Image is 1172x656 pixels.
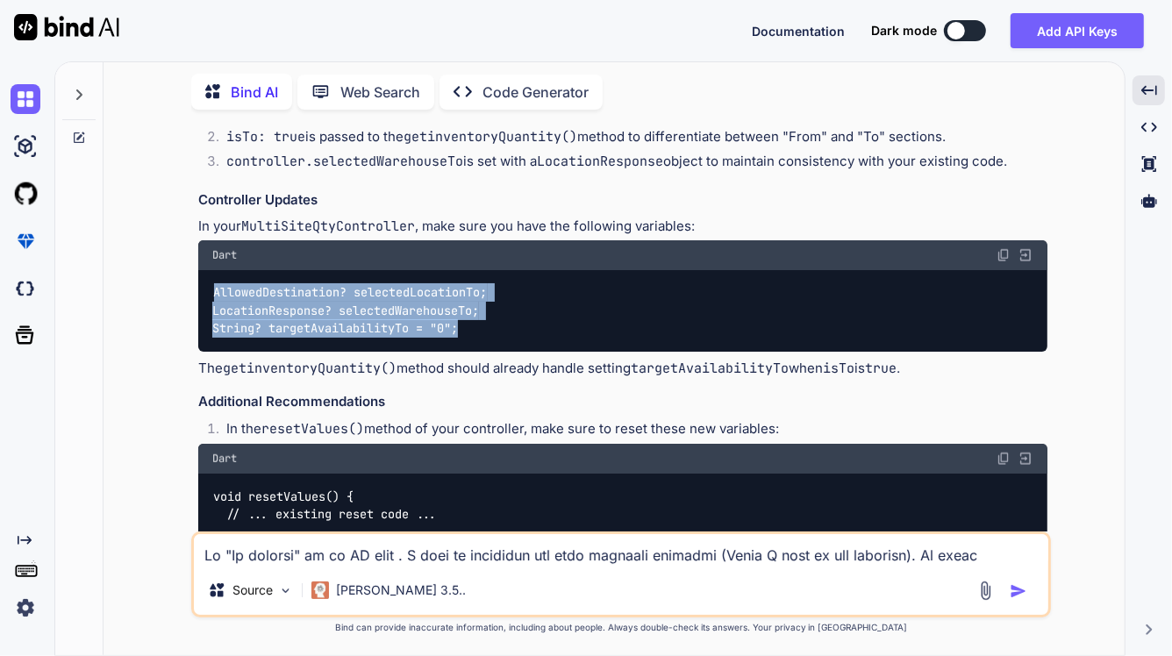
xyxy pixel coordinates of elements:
[212,488,444,631] code: void resetValues() { // ... existing reset code ... // Reset "To" section variables selectedLocat...
[997,452,1011,466] img: copy
[11,274,40,303] img: darkCloudIdeIcon
[11,84,40,114] img: chat
[311,581,329,599] img: Claude 3.5 Haiku
[198,392,1047,412] h3: Additional Recommendations
[11,132,40,161] img: ai-studio
[631,360,789,377] code: targetAvailabilityTo
[1011,13,1144,48] button: Add API Keys
[11,226,40,256] img: premium
[11,179,40,209] img: githubLight
[212,419,1047,444] li: In the method of your controller, make sure to reset these new variables:
[1018,247,1033,263] img: Open in Browser
[212,248,237,262] span: Dart
[261,420,364,438] code: resetValues()
[871,22,937,39] span: Dark mode
[14,14,119,40] img: Bind AI
[482,82,589,103] p: Code Generator
[1018,451,1033,467] img: Open in Browser
[223,360,397,377] code: getinventoryQuantity()
[752,22,845,40] button: Documentation
[212,452,237,466] span: Dart
[1010,582,1027,600] img: icon
[404,128,577,146] code: getinventoryQuantity()
[340,82,420,103] p: Web Search
[11,593,40,623] img: settings
[865,360,897,377] code: true
[191,621,1051,634] p: Bind can provide inaccurate information, including about people. Always double-check its answers....
[198,190,1047,210] h3: Controller Updates
[231,82,278,103] p: Bind AI
[336,581,466,599] p: [PERSON_NAME] 3.5..
[198,359,1047,379] p: The method should already handle setting when is .
[232,581,273,599] p: Source
[752,24,845,39] span: Documentation
[278,583,293,598] img: Pick Models
[537,153,663,170] code: LocationResponse
[226,153,463,170] code: controller.selectedWarehouseTo
[823,360,854,377] code: isTo
[226,127,1047,147] p: is passed to the method to differentiate between "From" and "To" sections.
[198,217,1047,237] p: In your , make sure you have the following variables:
[997,248,1011,262] img: copy
[975,581,996,601] img: attachment
[226,128,305,146] code: isTo: true
[226,152,1047,172] p: is set with a object to maintain consistency with your existing code.
[212,283,487,338] code: AllowedDestination? selectedLocationTo; LocationResponse? selectedWarehouseTo; String? targetAvai...
[241,217,415,235] code: MultiSiteQtyController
